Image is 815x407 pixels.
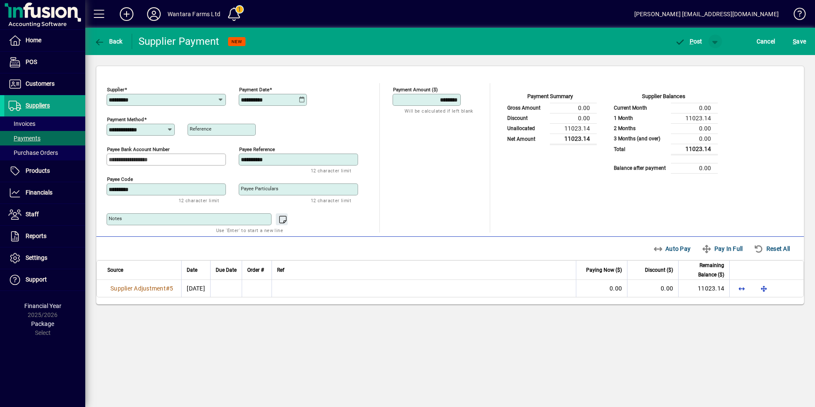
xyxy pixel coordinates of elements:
[4,269,85,291] a: Support
[670,34,707,49] button: Post
[26,80,55,87] span: Customers
[170,285,173,292] span: 5
[110,285,166,292] span: Supplier Adjustment
[139,35,220,48] div: Supplier Payment
[247,265,264,275] span: Order #
[26,276,47,283] span: Support
[4,116,85,131] a: Invoices
[405,106,473,116] mat-hint: Will be calculated if left blank
[503,134,550,144] td: Net Amount
[9,149,58,156] span: Purchase Orders
[26,211,39,218] span: Staff
[4,52,85,73] a: POS
[9,135,40,142] span: Payments
[168,7,220,21] div: Wantara Farms Ltd
[241,186,278,192] mat-label: Payee Particulars
[787,2,804,29] a: Knowledge Base
[750,241,793,256] button: Reset All
[107,116,144,122] mat-label: Payment method
[754,242,790,256] span: Reset All
[9,120,35,127] span: Invoices
[4,160,85,182] a: Products
[653,242,691,256] span: Auto Pay
[26,58,37,65] span: POS
[107,284,176,293] a: Supplier Adjustment#5
[754,34,777,49] button: Cancel
[4,145,85,160] a: Purchase Orders
[113,6,140,22] button: Add
[698,241,746,256] button: Pay In Full
[671,113,718,123] td: 11023.14
[793,38,796,45] span: S
[503,113,550,123] td: Discount
[503,92,597,103] div: Payment Summary
[393,87,438,93] mat-label: Payment Amount ($)
[26,37,41,44] span: Home
[239,87,269,93] mat-label: Payment Date
[4,247,85,269] a: Settings
[26,233,46,239] span: Reports
[610,123,671,134] td: 2 Months
[610,103,671,113] td: Current Month
[791,34,808,49] button: Save
[166,285,170,292] span: #
[26,167,50,174] span: Products
[634,7,779,21] div: [PERSON_NAME] [EMAIL_ADDRESS][DOMAIN_NAME]
[550,123,597,134] td: 11023.14
[702,242,743,256] span: Pay In Full
[239,146,275,152] mat-label: Payee Reference
[661,285,673,292] span: 0.00
[650,241,694,256] button: Auto Pay
[671,103,718,113] td: 0.00
[684,261,724,279] span: Remaining Balance ($)
[311,166,351,175] mat-hint: 12 character limit
[690,38,694,45] span: P
[190,126,211,132] mat-label: Reference
[4,131,85,145] a: Payments
[610,134,671,144] td: 3 Months (and over)
[610,163,671,173] td: Balance after payment
[24,302,61,309] span: Financial Year
[140,6,168,22] button: Profile
[216,265,237,275] span: Due Date
[109,215,122,221] mat-label: Notes
[671,144,718,154] td: 11023.14
[4,73,85,95] a: Customers
[610,92,718,103] div: Supplier Balances
[550,113,597,123] td: 0.00
[610,113,671,123] td: 1 Month
[503,103,550,113] td: Gross Amount
[503,123,550,134] td: Unallocated
[550,134,597,144] td: 11023.14
[4,204,85,225] a: Staff
[231,39,242,44] span: NEW
[26,254,47,261] span: Settings
[107,265,123,275] span: Source
[26,189,52,196] span: Financials
[187,285,205,292] span: [DATE]
[610,83,718,174] app-page-summary-card: Supplier Balances
[187,265,197,275] span: Date
[698,285,724,292] span: 11023.14
[4,226,85,247] a: Reports
[586,265,622,275] span: Paying Now ($)
[671,134,718,144] td: 0.00
[216,225,283,235] mat-hint: Use 'Enter' to start a new line
[610,285,622,292] span: 0.00
[92,34,125,49] button: Back
[4,182,85,203] a: Financials
[675,38,702,45] span: ost
[26,102,50,109] span: Suppliers
[757,35,775,48] span: Cancel
[503,83,597,145] app-page-summary-card: Payment Summary
[311,195,351,205] mat-hint: 12 character limit
[107,176,133,182] mat-label: Payee Code
[793,35,806,48] span: ave
[107,146,170,152] mat-label: Payee Bank Account Number
[645,265,673,275] span: Discount ($)
[550,103,597,113] td: 0.00
[107,87,124,93] mat-label: Supplier
[671,163,718,173] td: 0.00
[4,30,85,51] a: Home
[277,265,284,275] span: Ref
